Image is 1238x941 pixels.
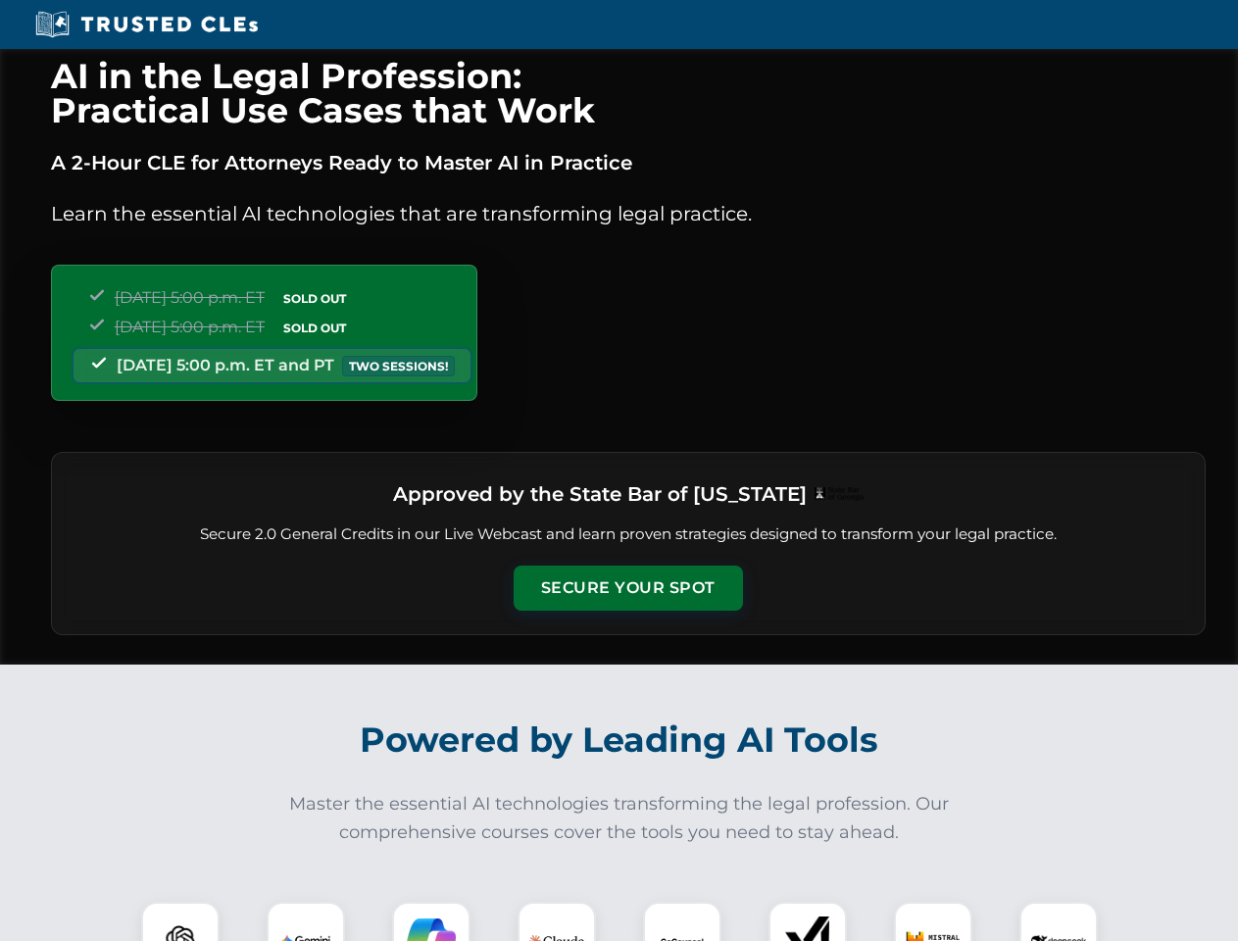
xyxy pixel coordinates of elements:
[815,487,864,501] img: Logo
[393,476,807,512] h3: Approved by the State Bar of [US_STATE]
[51,59,1206,127] h1: AI in the Legal Profession: Practical Use Cases that Work
[75,523,1181,546] p: Secure 2.0 General Credits in our Live Webcast and learn proven strategies designed to transform ...
[115,318,265,336] span: [DATE] 5:00 p.m. ET
[76,706,1163,774] h2: Powered by Leading AI Tools
[51,198,1206,229] p: Learn the essential AI technologies that are transforming legal practice.
[276,288,353,309] span: SOLD OUT
[115,288,265,307] span: [DATE] 5:00 p.m. ET
[276,790,963,847] p: Master the essential AI technologies transforming the legal profession. Our comprehensive courses...
[51,147,1206,178] p: A 2-Hour CLE for Attorneys Ready to Master AI in Practice
[29,10,264,39] img: Trusted CLEs
[514,566,743,611] button: Secure Your Spot
[276,318,353,338] span: SOLD OUT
